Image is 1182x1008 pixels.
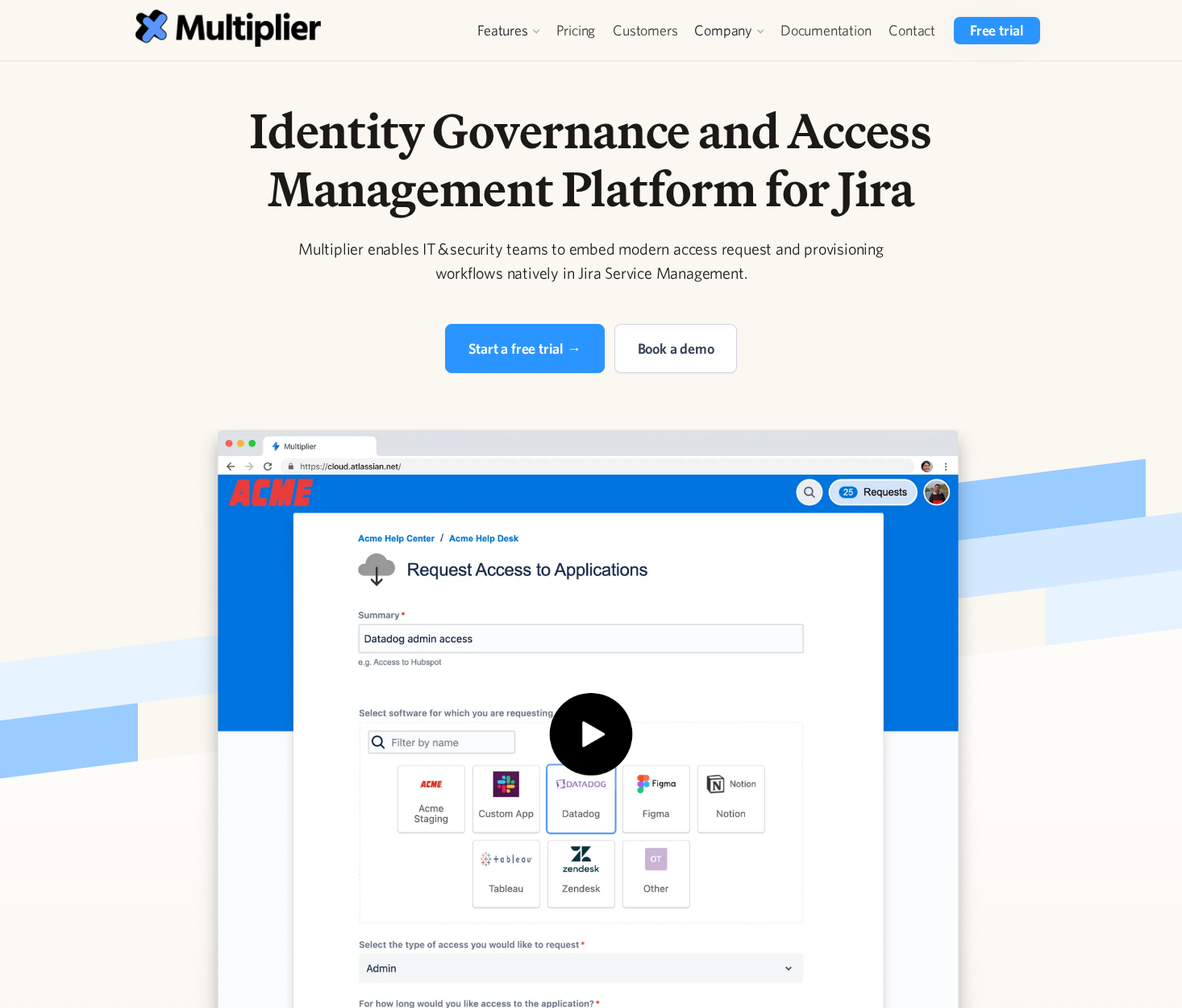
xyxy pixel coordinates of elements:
a: Documentation [772,17,880,44]
a: Start a free trial → [445,324,605,373]
div: Company [694,21,752,40]
a: Free trial [954,17,1040,44]
a: Book a demo [614,324,738,373]
div: Company [686,17,772,44]
div: Features [477,21,527,40]
div: Start a free trial → [468,338,581,359]
h1: Identity Governance and Access Management Platform for Jira [178,102,1004,218]
a: Pricing [547,17,605,44]
div: Multiplier enables IT & security teams to embed modern access request and provisioning workflows ... [281,237,901,285]
a: Customers [604,17,686,44]
a: Contact [880,17,944,44]
img: Play icon [539,693,643,796]
div: Book a demo [638,338,714,359]
div: Features [469,17,547,44]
